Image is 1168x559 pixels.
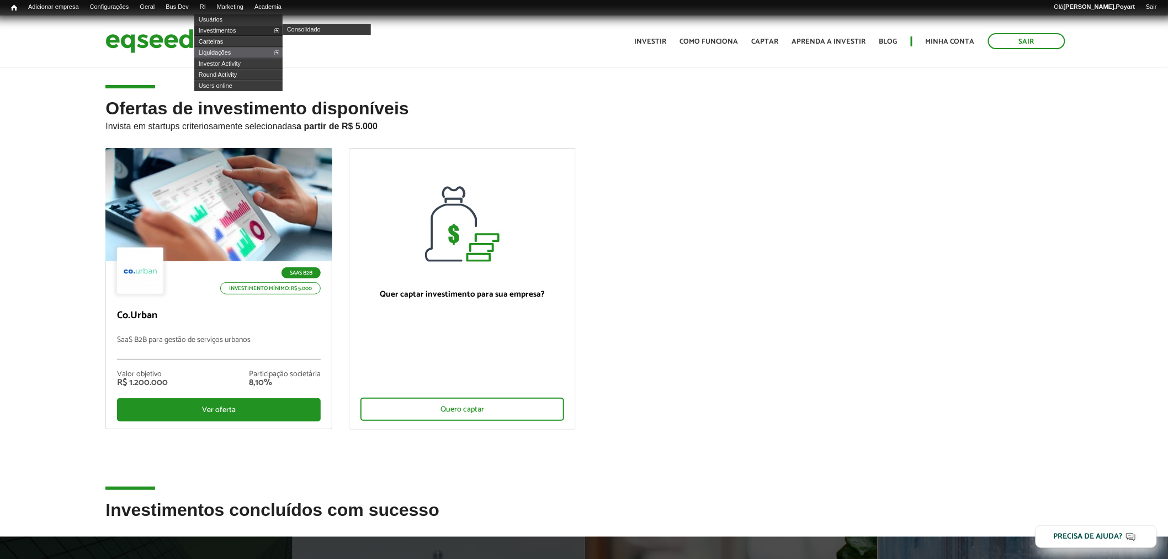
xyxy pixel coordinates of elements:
[134,3,160,12] a: Geral
[105,99,1062,148] h2: Ofertas de investimento disponíveis
[105,500,1062,536] h2: Investimentos concluídos com sucesso
[926,38,975,45] a: Minha conta
[1049,3,1141,12] a: Olá[PERSON_NAME].Poyart
[249,378,321,387] div: 8,10%
[752,38,779,45] a: Captar
[349,148,576,430] a: Quer captar investimento para sua empresa? Quero captar
[105,148,332,429] a: SaaS B2B Investimento mínimo: R$ 5.000 Co.Urban SaaS B2B para gestão de serviços urbanos Valor ob...
[249,3,287,12] a: Academia
[105,118,1062,131] p: Invista em startups criteriosamente selecionadas
[117,336,321,360] p: SaaS B2B para gestão de serviços urbanos
[84,3,135,12] a: Configurações
[249,371,321,378] div: Participação societária
[117,371,168,378] div: Valor objetivo
[105,27,194,56] img: EqSeed
[23,3,84,12] a: Adicionar empresa
[282,267,321,278] p: SaaS B2B
[194,3,211,12] a: RI
[194,14,283,25] a: Usuários
[879,38,898,45] a: Blog
[360,289,564,299] p: Quer captar investimento para sua empresa?
[792,38,866,45] a: Aprenda a investir
[1140,3,1162,12] a: Sair
[680,38,739,45] a: Como funciona
[11,4,17,12] span: Início
[635,38,667,45] a: Investir
[211,3,249,12] a: Marketing
[6,3,23,13] a: Início
[988,33,1065,49] a: Sair
[160,3,194,12] a: Bus Dev
[117,378,168,387] div: R$ 1.200.000
[220,282,321,294] p: Investimento mínimo: R$ 5.000
[296,122,378,131] strong: a partir de R$ 5.000
[360,398,564,421] div: Quero captar
[117,398,321,421] div: Ver oferta
[117,310,321,322] p: Co.Urban
[1064,3,1135,10] strong: [PERSON_NAME].Poyart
